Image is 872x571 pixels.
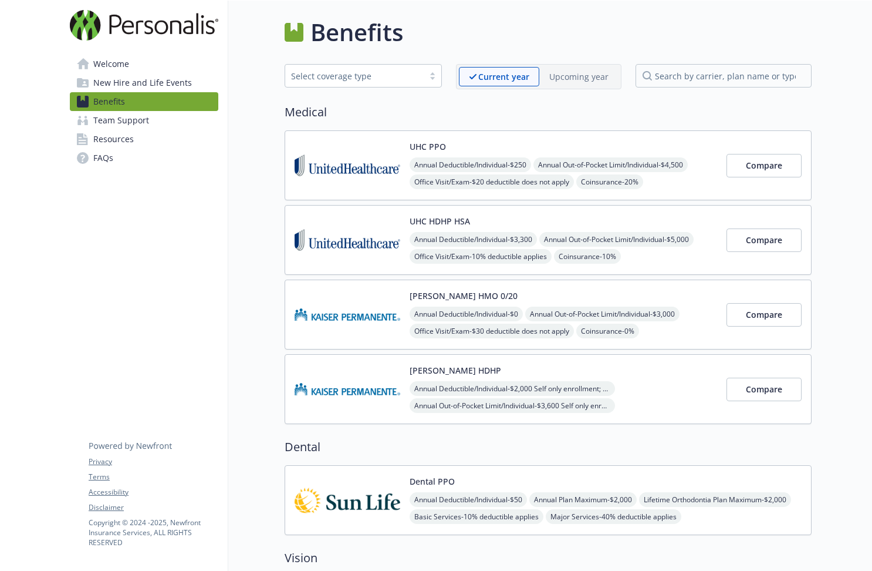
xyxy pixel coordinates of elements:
button: [PERSON_NAME] HMO 0/20 [410,290,518,302]
button: Compare [726,378,802,401]
span: Benefits [93,92,125,111]
button: Dental PPO [410,475,455,488]
span: Annual Out-of-Pocket Limit/Individual - $3,000 [525,307,680,321]
span: Annual Out-of-Pocket Limit/Individual - $3,600 Self only enrollment; $3,600 for any one member wi... [410,398,615,413]
img: Sun Life Financial carrier logo [295,475,400,525]
span: Compare [746,160,782,171]
button: UHC HDHP HSA [410,215,470,227]
a: Terms [89,472,218,482]
a: Accessibility [89,487,218,498]
img: Kaiser Permanente Insurance Company carrier logo [295,290,400,340]
span: Team Support [93,111,149,130]
a: FAQs [70,149,218,167]
div: Select coverage type [291,70,418,82]
button: Compare [726,303,802,327]
span: Compare [746,384,782,395]
span: Annual Deductible/Individual - $50 [410,492,527,507]
a: New Hire and Life Events [70,73,218,92]
span: Annual Deductible/Individual - $3,300 [410,232,537,247]
h2: Medical [285,103,812,121]
span: Coinsurance - 10% [554,249,621,264]
p: Copyright © 2024 - 2025 , Newfront Insurance Services, ALL RIGHTS RESERVED [89,518,218,548]
a: Benefits [70,92,218,111]
button: Compare [726,154,802,177]
img: Kaiser Permanente Insurance Company carrier logo [295,364,400,414]
h1: Benefits [310,15,403,50]
span: Annual Plan Maximum - $2,000 [529,492,637,507]
span: Office Visit/Exam - $30 deductible does not apply [410,324,574,338]
span: Coinsurance - 0% [576,324,639,338]
span: Resources [93,130,134,149]
img: United Healthcare Insurance Company carrier logo [295,140,400,190]
span: Office Visit/Exam - 10% deductible applies [410,249,552,264]
span: Welcome [93,55,129,73]
a: Resources [70,130,218,149]
span: Coinsurance - 20% [576,174,643,189]
span: Annual Out-of-Pocket Limit/Individual - $5,000 [539,232,694,247]
h2: Vision [285,549,812,567]
span: Major Services - 40% deductible applies [546,509,681,524]
p: Current year [478,70,529,83]
a: Disclaimer [89,502,218,513]
span: New Hire and Life Events [93,73,192,92]
span: Annual Deductible/Individual - $2,000 Self only enrollment; $3,300 for any one member within a fa... [410,381,615,396]
p: Upcoming year [549,70,609,83]
button: UHC PPO [410,140,446,153]
button: Compare [726,229,802,252]
span: Annual Out-of-Pocket Limit/Individual - $4,500 [533,157,688,172]
span: Office Visit/Exam - $20 deductible does not apply [410,174,574,189]
span: Annual Deductible/Individual - $0 [410,307,523,321]
span: Annual Deductible/Individual - $250 [410,157,531,172]
a: Team Support [70,111,218,130]
span: Compare [746,309,782,320]
span: Compare [746,234,782,246]
span: Lifetime Orthodontia Plan Maximum - $2,000 [639,492,791,507]
a: Privacy [89,456,218,467]
span: FAQs [93,149,113,167]
img: United Healthcare Insurance Company carrier logo [295,215,400,265]
h2: Dental [285,438,812,456]
span: Basic Services - 10% deductible applies [410,509,543,524]
input: search by carrier, plan name or type [636,64,812,88]
button: [PERSON_NAME] HDHP [410,364,501,377]
a: Welcome [70,55,218,73]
